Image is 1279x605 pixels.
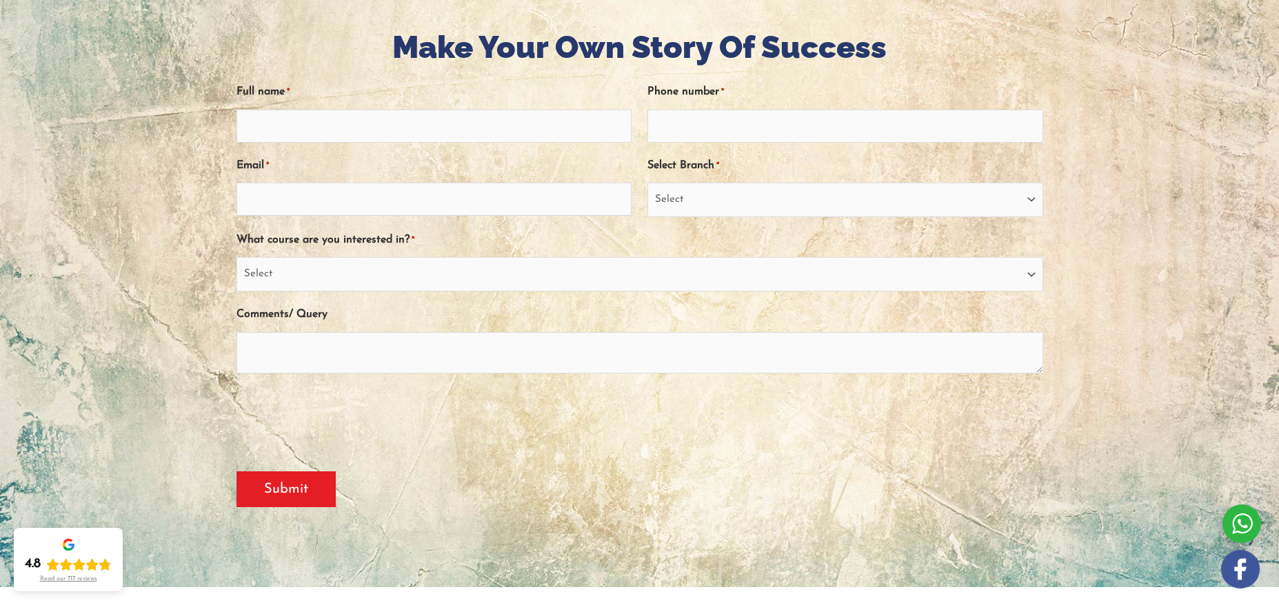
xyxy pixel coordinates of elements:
[236,303,328,326] label: Comments/ Query
[647,81,724,103] label: Phone number
[25,556,112,573] div: Rating: 4.8 out of 5
[236,471,336,507] input: Submit
[647,154,719,177] label: Select Branch
[236,393,446,447] iframe: reCAPTCHA
[236,81,290,103] label: Full name
[25,556,41,573] div: 4.8
[40,575,97,583] div: Read our 717 reviews
[1221,550,1260,588] img: white-facebook.png
[236,154,269,177] label: Email
[236,25,1043,69] h1: Make Your Own Story Of Success
[236,229,414,252] label: What course are you interested in?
